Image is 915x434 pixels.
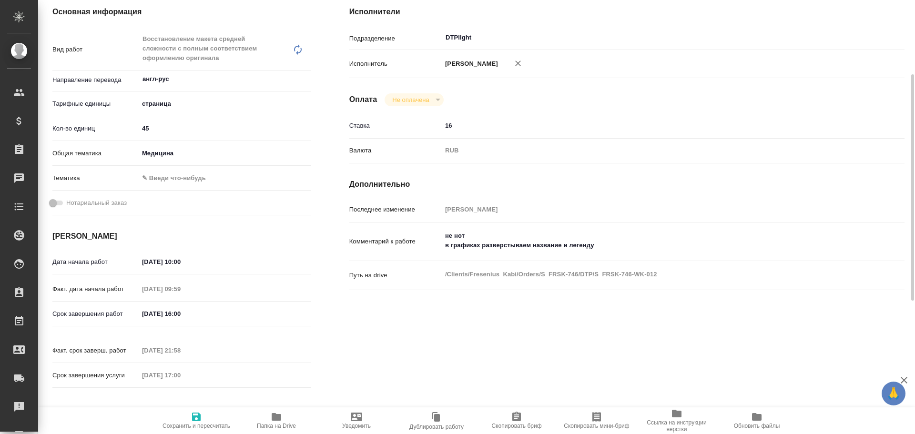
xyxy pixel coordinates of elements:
[349,6,905,18] h4: Исполнители
[442,202,858,216] input: Пустое поле
[442,142,858,159] div: RUB
[389,96,432,104] button: Не оплачена
[491,423,541,429] span: Скопировать бриф
[139,121,311,135] input: ✎ Введи что-нибудь
[717,407,797,434] button: Обновить файлы
[349,121,442,131] p: Ставка
[853,37,855,39] button: Open
[66,198,127,208] span: Нотариальный заказ
[142,173,300,183] div: ✎ Введи что-нибудь
[734,423,780,429] span: Обновить файлы
[349,59,442,69] p: Исполнитель
[257,423,296,429] span: Папка на Drive
[139,343,222,357] input: Пустое поле
[52,75,139,85] p: Направление перевода
[349,205,442,214] p: Последнее изменение
[52,149,139,158] p: Общая тематика
[52,124,139,133] p: Кол-во единиц
[508,53,529,74] button: Удалить исполнителя
[52,309,139,319] p: Срок завершения работ
[156,407,236,434] button: Сохранить и пересчитать
[52,99,139,109] p: Тарифные единицы
[52,6,311,18] h4: Основная информация
[52,371,139,380] p: Срок завершения услуги
[52,45,139,54] p: Вид работ
[139,145,311,161] div: Медицина
[385,93,443,106] div: Не оплачена
[349,179,905,190] h4: Дополнительно
[139,368,222,382] input: Пустое поле
[52,346,139,355] p: Факт. срок заверш. работ
[52,257,139,267] p: Дата начала работ
[163,423,230,429] span: Сохранить и пересчитать
[306,78,308,80] button: Open
[564,423,629,429] span: Скопировать мини-бриф
[442,228,858,253] textarea: не нот в графиках разверстываем название и легенду
[637,407,717,434] button: Ссылка на инструкции верстки
[342,423,371,429] span: Уведомить
[477,407,557,434] button: Скопировать бриф
[442,119,858,132] input: ✎ Введи что-нибудь
[139,96,311,112] div: страница
[52,173,139,183] p: Тематика
[642,419,711,433] span: Ссылка на инструкции верстки
[882,382,905,405] button: 🙏
[349,146,442,155] p: Валюта
[349,237,442,246] p: Комментарий к работе
[139,282,222,296] input: Пустое поле
[139,170,311,186] div: ✎ Введи что-нибудь
[236,407,316,434] button: Папка на Drive
[396,407,477,434] button: Дублировать работу
[316,407,396,434] button: Уведомить
[409,424,464,430] span: Дублировать работу
[349,271,442,280] p: Путь на drive
[885,384,902,404] span: 🙏
[349,94,377,105] h4: Оплата
[139,255,222,269] input: ✎ Введи что-нибудь
[52,284,139,294] p: Факт. дата начала работ
[557,407,637,434] button: Скопировать мини-бриф
[442,59,498,69] p: [PERSON_NAME]
[52,231,311,242] h4: [PERSON_NAME]
[442,266,858,283] textarea: /Clients/Fresenius_Kabi/Orders/S_FRSK-746/DTP/S_FRSK-746-WK-012
[139,307,222,321] input: ✎ Введи что-нибудь
[349,34,442,43] p: Подразделение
